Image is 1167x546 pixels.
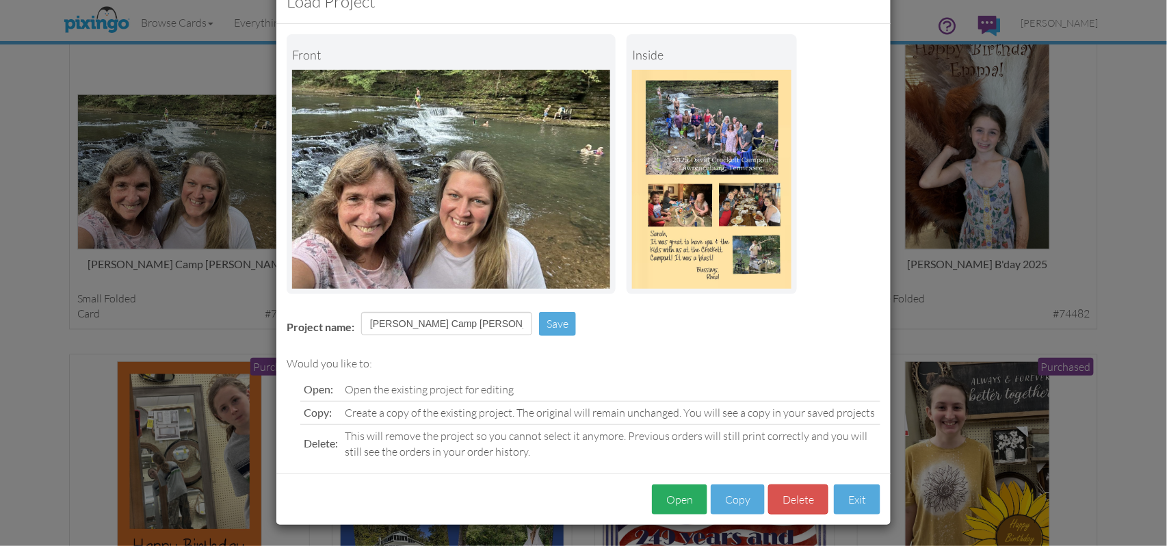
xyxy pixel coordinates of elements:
[292,70,610,289] img: Landscape Image
[539,312,576,336] button: Save
[652,484,707,515] button: Open
[834,484,880,515] button: Exit
[632,70,791,289] img: Portrait Image
[341,378,880,401] td: Open the existing project for editing
[304,406,332,419] span: Copy:
[287,356,880,372] div: Would you like to:
[304,437,338,450] span: Delete:
[632,40,791,70] div: inside
[768,484,828,515] button: Delete
[287,320,354,335] label: Project name:
[341,401,880,424] td: Create a copy of the existing project. The original will remain unchanged. You will see a copy in...
[711,484,765,515] button: Copy
[304,382,333,395] span: Open:
[292,40,610,70] div: Front
[341,424,880,463] td: This will remove the project so you cannot select it anymore. Previous orders will still print co...
[361,312,532,335] input: Enter project name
